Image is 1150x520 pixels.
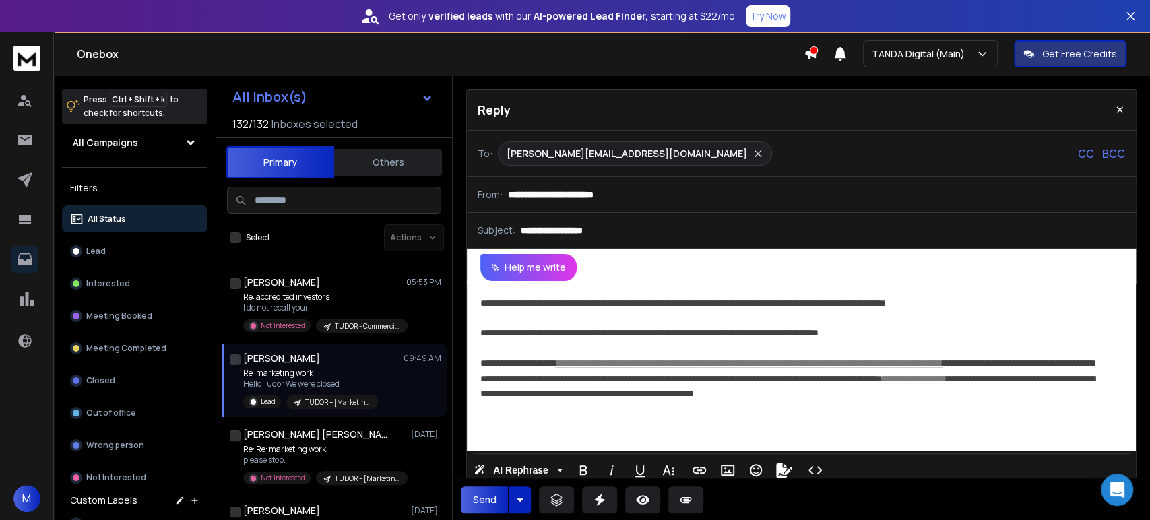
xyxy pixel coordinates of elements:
[686,457,712,484] button: Insert Link (Ctrl+K)
[743,457,769,484] button: Emoticons
[243,444,405,455] p: Re: Re: marketing work
[13,46,40,71] img: logo
[86,472,146,483] p: Not Interested
[243,504,320,517] h1: [PERSON_NAME]
[389,9,735,23] p: Get only with our starting at $22/mo
[478,147,492,160] p: To:
[305,397,370,408] p: TUDOR – [Marketing] – EU – 1-10
[627,457,653,484] button: Underline (Ctrl+U)
[62,302,207,329] button: Meeting Booked
[13,485,40,512] button: M
[471,457,565,484] button: AI Rephrase
[478,224,515,237] p: Subject:
[86,408,136,418] p: Out of office
[1078,145,1094,162] p: CC
[62,270,207,297] button: Interested
[70,494,137,507] h3: Custom Labels
[232,90,307,104] h1: All Inbox(s)
[478,100,511,119] p: Reply
[261,397,276,407] p: Lead
[243,379,378,389] p: Hello Tudor We were closed
[261,473,305,483] p: Not Interested
[62,399,207,426] button: Out of office
[490,465,551,476] span: AI Rephrase
[62,432,207,459] button: Wrong person
[243,455,405,465] p: please stop.
[86,311,152,321] p: Meeting Booked
[246,232,270,243] label: Select
[222,84,444,110] button: All Inbox(s)
[656,457,681,484] button: More Text
[77,46,804,62] h1: Onebox
[110,92,167,107] span: Ctrl + Shift + k
[88,214,126,224] p: All Status
[243,302,405,313] p: I do not recall your
[872,47,970,61] p: TANDA Digital (Main)
[404,353,441,364] p: 09:49 AM
[771,457,797,484] button: Signature
[232,116,269,132] span: 132 / 132
[62,205,207,232] button: All Status
[243,368,378,379] p: Re: marketing work
[507,147,747,160] p: [PERSON_NAME][EMAIL_ADDRESS][DOMAIN_NAME]
[84,93,179,120] p: Press to check for shortcuts.
[480,254,577,281] button: Help me write
[334,148,442,177] button: Others
[406,277,441,288] p: 05:53 PM
[599,457,625,484] button: Italic (Ctrl+I)
[86,375,115,386] p: Closed
[411,429,441,440] p: [DATE]
[271,116,358,132] h3: Inboxes selected
[62,178,207,197] h3: Filters
[571,457,596,484] button: Bold (Ctrl+B)
[86,246,106,257] p: Lead
[62,335,207,362] button: Meeting Completed
[62,129,207,156] button: All Campaigns
[86,440,144,451] p: Wrong person
[243,292,405,302] p: Re: accredited investors
[715,457,740,484] button: Insert Image (Ctrl+P)
[335,474,400,484] p: TUDOR – [Marketing] – NA – 11-200
[411,505,441,516] p: [DATE]
[802,457,828,484] button: Code View
[461,486,508,513] button: Send
[86,278,130,289] p: Interested
[62,367,207,394] button: Closed
[1042,47,1117,61] p: Get Free Credits
[226,146,334,178] button: Primary
[750,9,786,23] p: Try Now
[335,321,400,331] p: TUDOR - Commercial Real Estate | [GEOGRAPHIC_DATA] | 8-50
[62,238,207,265] button: Lead
[478,188,503,201] p: From:
[73,136,138,150] h1: All Campaigns
[746,5,790,27] button: Try Now
[1102,145,1125,162] p: BCC
[534,9,648,23] strong: AI-powered Lead Finder,
[261,321,305,331] p: Not Interested
[428,9,492,23] strong: verified leads
[1014,40,1126,67] button: Get Free Credits
[243,428,391,441] h1: [PERSON_NAME] [PERSON_NAME]
[1101,474,1133,506] div: Open Intercom Messenger
[243,352,320,365] h1: [PERSON_NAME]
[62,464,207,491] button: Not Interested
[243,275,320,289] h1: [PERSON_NAME]
[86,343,166,354] p: Meeting Completed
